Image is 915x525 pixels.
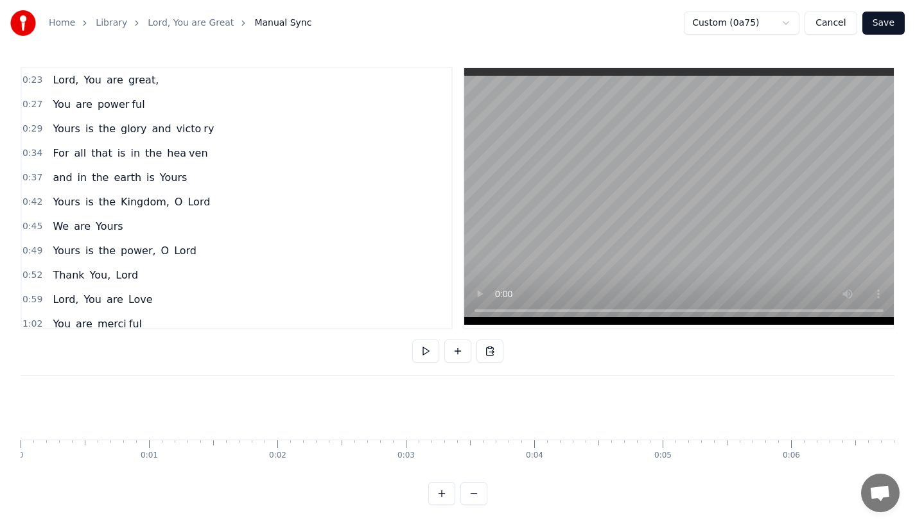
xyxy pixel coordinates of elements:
nav: breadcrumb [49,17,311,30]
a: Home [49,17,75,30]
span: is [84,194,95,209]
span: ful [128,316,143,331]
span: is [84,121,95,136]
span: is [145,170,156,185]
span: the [91,170,110,185]
span: Lord, [51,292,80,307]
span: 0:23 [22,74,42,87]
span: We [51,219,70,234]
span: merci [96,316,128,331]
span: 1:02 [22,318,42,331]
span: earth [112,170,143,185]
div: 0:02 [269,451,286,461]
span: 0:49 [22,245,42,257]
a: Library [96,17,127,30]
span: Lord [114,268,139,282]
span: ven [187,146,209,160]
div: 0:04 [526,451,543,461]
span: that [90,146,114,160]
span: is [116,146,127,160]
span: For [51,146,70,160]
span: Lord, [51,73,80,87]
span: Kingdom, [119,194,171,209]
span: are [74,316,94,331]
span: all [73,146,87,160]
span: 0:29 [22,123,42,135]
span: 0:52 [22,269,42,282]
span: in [129,146,141,160]
span: Lord [173,243,198,258]
span: power [96,97,130,112]
span: ful [130,97,146,112]
div: 0:05 [654,451,672,461]
span: 0:59 [22,293,42,306]
div: 0 [19,451,24,461]
span: You [82,292,103,307]
span: are [105,292,125,307]
span: the [144,146,163,160]
span: You [51,97,72,112]
img: youka [10,10,36,36]
div: 0:06 [783,451,800,461]
span: and [51,170,73,185]
span: power, [119,243,157,258]
span: are [105,73,125,87]
span: hea [166,146,187,160]
span: 0:37 [22,171,42,184]
div: 0:03 [397,451,415,461]
span: ry [202,121,215,136]
span: 0:45 [22,220,42,233]
span: Love [127,292,154,307]
span: Lord [186,194,211,209]
span: 0:42 [22,196,42,209]
div: Open chat [861,474,900,512]
span: Thank [51,268,85,282]
span: You, [89,268,112,282]
span: Yours [51,194,82,209]
span: Yours [51,243,82,258]
span: in [76,170,89,185]
span: Yours [51,121,82,136]
span: glory [119,121,148,136]
span: the [98,194,117,209]
span: Yours [159,170,189,185]
span: the [98,121,117,136]
span: and [150,121,172,136]
button: Cancel [805,12,857,35]
span: You [51,316,72,331]
span: are [74,97,94,112]
span: Yours [94,219,125,234]
button: Save [862,12,905,35]
span: 0:34 [22,147,42,160]
span: Manual Sync [254,17,311,30]
span: the [98,243,117,258]
span: You [82,73,103,87]
span: O [160,243,171,258]
a: Lord, You are Great [148,17,234,30]
span: 0:27 [22,98,42,111]
div: 0:01 [141,451,158,461]
span: O [173,194,184,209]
span: are [73,219,92,234]
span: is [84,243,95,258]
span: victo [175,121,203,136]
span: great, [127,73,160,87]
